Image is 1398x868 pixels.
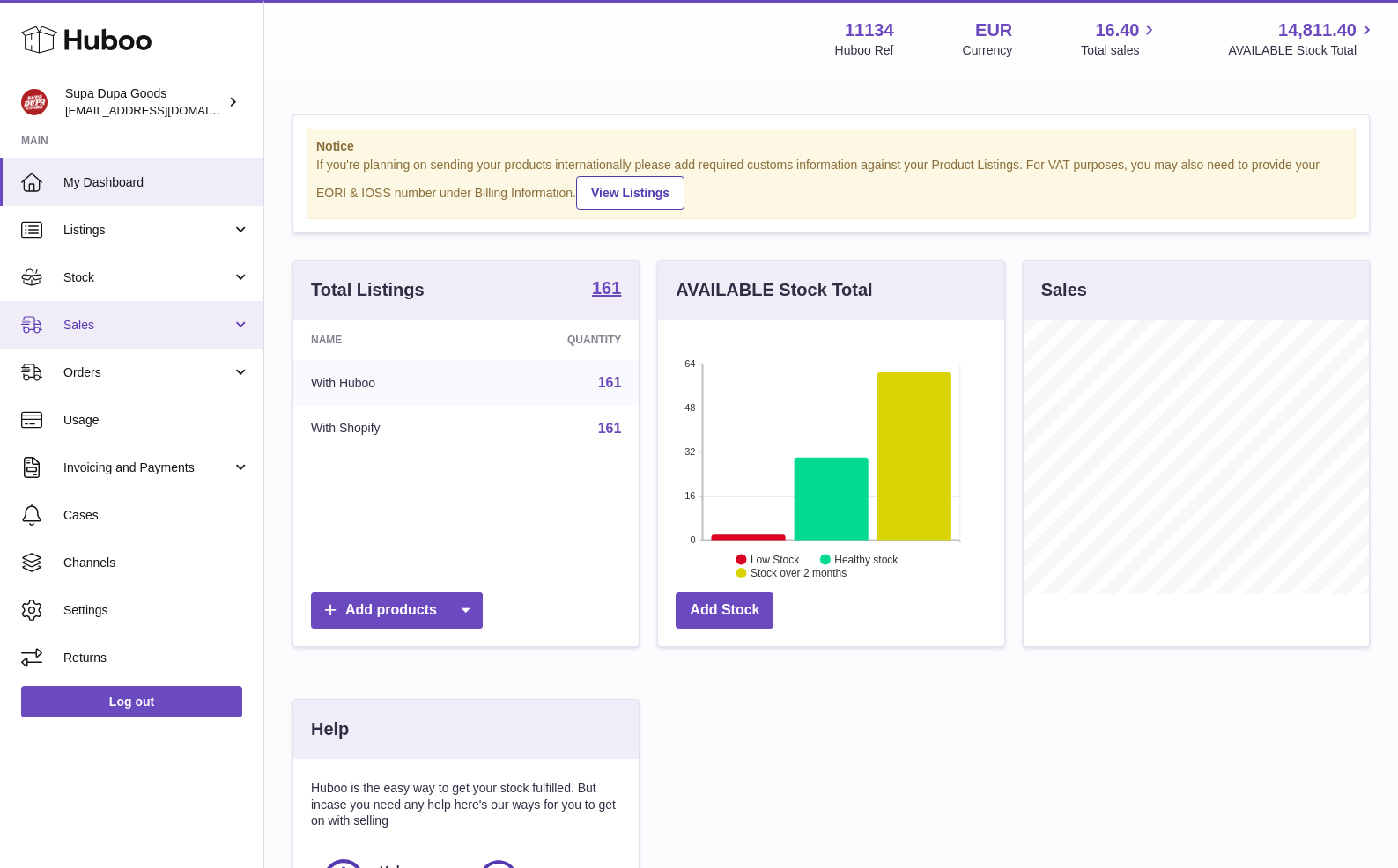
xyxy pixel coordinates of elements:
text: Low Stock [751,553,800,565]
span: Usage [63,412,250,429]
strong: 11134 [845,18,894,42]
span: Channels [63,555,250,571]
span: Cases [63,507,250,524]
text: Healthy stock [835,553,899,565]
a: Log out [21,686,242,717]
span: Orders [63,364,232,381]
strong: 161 [592,279,621,297]
a: 14,811.40 AVAILABLE Stock Total [1228,18,1377,59]
a: 161 [598,375,622,390]
text: 48 [685,402,696,413]
td: With Shopify [293,406,480,452]
strong: Notice [316,138,1346,155]
a: 161 [592,279,621,300]
th: Name [293,320,480,360]
text: 16 [685,490,696,501]
h3: Help [311,717,349,741]
div: Huboo Ref [835,42,894,59]
span: Sales [63,317,232,334]
div: Currency [963,42,1013,59]
span: Stock [63,269,232,286]
text: 64 [685,358,696,369]
span: Settings [63,602,250,619]
text: 0 [691,534,696,545]
span: Invoicing and Payments [63,460,232,476]
strong: EUR [975,18,1012,42]
span: [EMAIL_ADDRESS][DOMAIN_NAME] [65,103,259,117]
text: Stock over 2 months [751,567,847,579]
img: hello@slayalldayofficial.com [21,89,48,115]
span: 14,811.40 [1278,18,1357,42]
h3: Total Listings [311,278,425,302]
div: If you're planning on sending your products internationally please add required customs informati... [316,157,1346,210]
a: Add Stock [676,592,773,629]
a: View Listings [576,176,684,210]
td: With Huboo [293,360,480,406]
p: Huboo is the easy way to get your stock fulfilled. But incase you need any help here's our ways f... [311,780,621,830]
span: Listings [63,222,232,239]
h3: Sales [1041,278,1087,302]
a: Add products [311,592,483,629]
text: 32 [685,446,696,457]
span: AVAILABLE Stock Total [1228,42,1377,59]
span: My Dashboard [63,174,250,191]
th: Quantity [480,320,640,360]
h3: AVAILABLE Stock Total [676,278,872,302]
span: Returns [63,650,250,666]
span: Total sales [1081,42,1159,59]
span: 16.40 [1095,18,1139,42]
a: 161 [598,421,622,436]
div: Supa Dupa Goods [65,85,224,119]
a: 16.40 Total sales [1081,18,1159,59]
